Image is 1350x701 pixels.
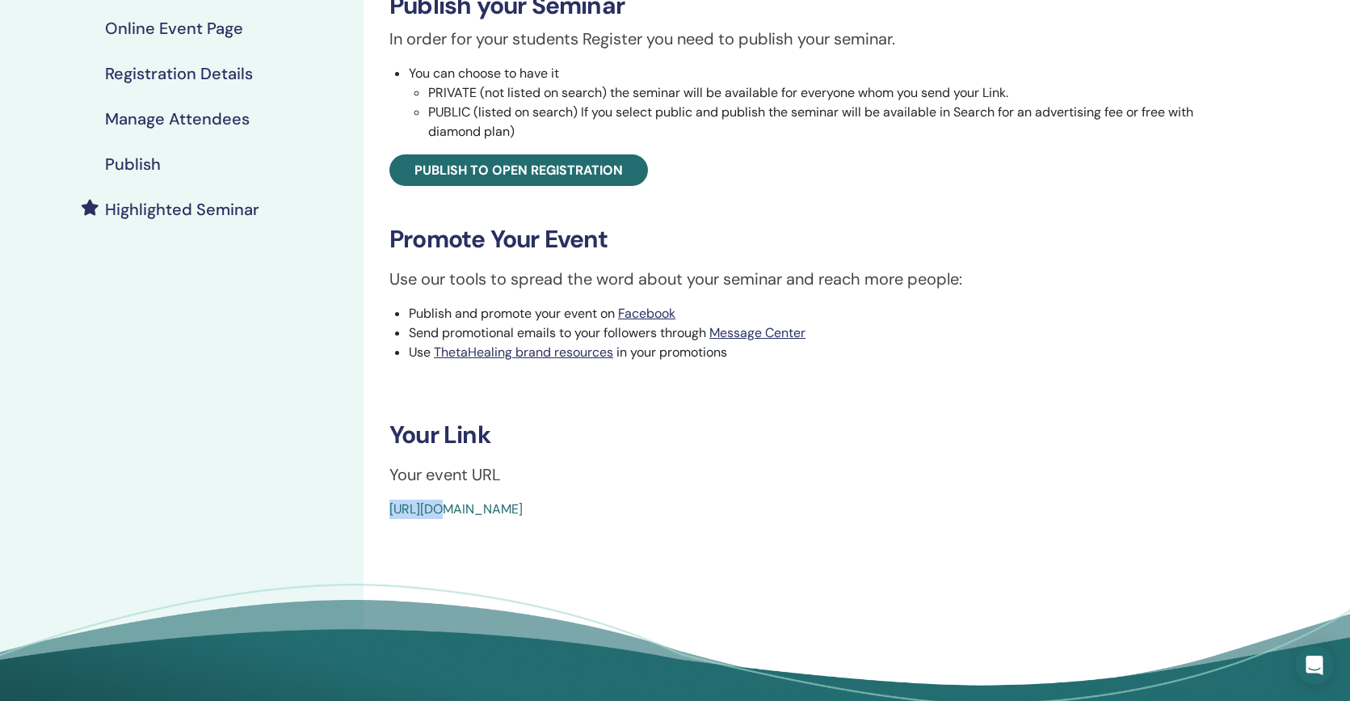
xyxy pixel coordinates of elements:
[105,19,243,38] h4: Online Event Page
[389,154,648,186] a: Publish to open registration
[389,267,1238,291] p: Use our tools to spread the word about your seminar and reach more people:
[105,109,250,129] h4: Manage Attendees
[618,305,675,322] a: Facebook
[389,27,1238,51] p: In order for your students Register you need to publish your seminar.
[709,324,805,341] a: Message Center
[428,83,1238,103] li: PRIVATE (not listed on search) the seminar will be available for everyone whom you send your Link.
[409,323,1238,343] li: Send promotional emails to your followers through
[105,154,161,174] h4: Publish
[389,225,1238,254] h3: Promote Your Event
[105,64,253,83] h4: Registration Details
[409,304,1238,323] li: Publish and promote your event on
[1295,646,1334,685] div: Open Intercom Messenger
[389,500,523,517] a: [URL][DOMAIN_NAME]
[434,344,613,361] a: ThetaHealing brand resources
[428,103,1238,141] li: PUBLIC (listed on search) If you select public and publish the seminar will be available in Searc...
[409,64,1238,141] li: You can choose to have it
[409,343,1238,362] li: Use in your promotions
[105,200,259,219] h4: Highlighted Seminar
[414,162,623,179] span: Publish to open registration
[389,462,1238,487] p: Your event URL
[389,420,1238,450] h3: Your Link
